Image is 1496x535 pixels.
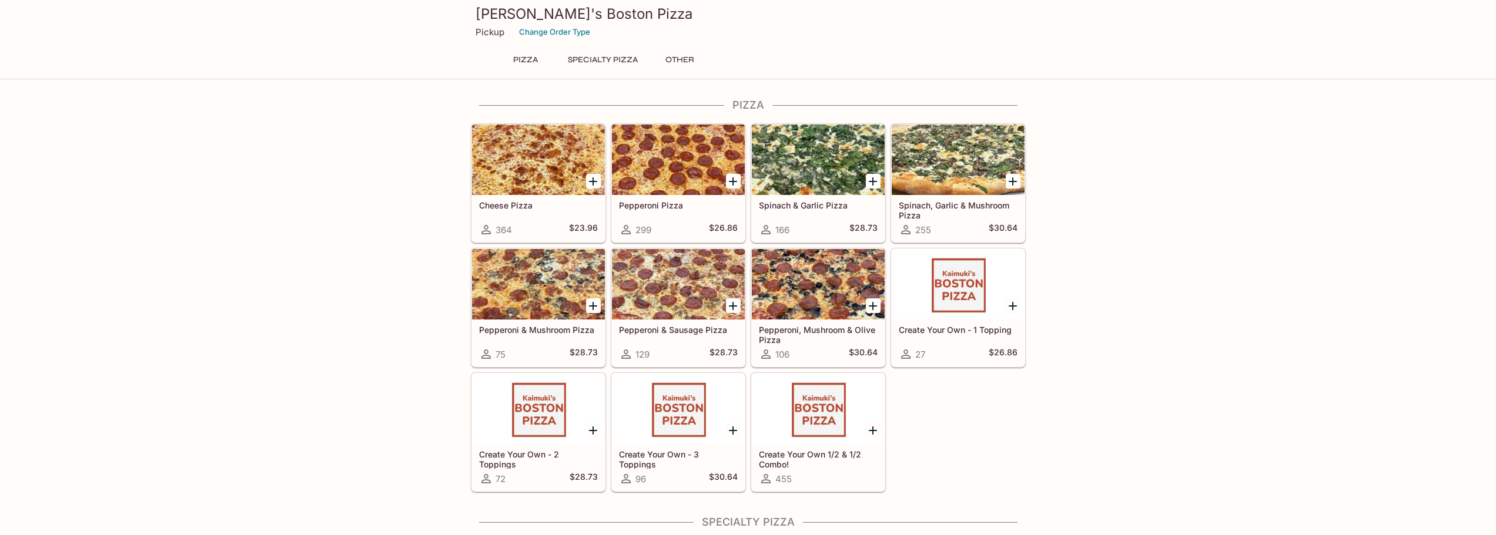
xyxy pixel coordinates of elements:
[569,223,598,237] h5: $23.96
[751,373,885,492] a: Create Your Own 1/2 & 1/2 Combo!455
[899,200,1018,220] h5: Spinach, Garlic & Mushroom Pizza
[849,347,878,361] h5: $30.64
[709,472,738,486] h5: $30.64
[891,124,1025,243] a: Spinach, Garlic & Mushroom Pizza255$30.64
[709,347,738,361] h5: $28.73
[471,99,1026,112] h4: Pizza
[586,174,601,189] button: Add Cheese Pizza
[570,472,598,486] h5: $28.73
[1006,298,1020,313] button: Add Create Your Own - 1 Topping
[775,349,789,360] span: 106
[496,349,506,360] span: 75
[611,124,745,243] a: Pepperoni Pizza299$26.86
[586,298,601,313] button: Add Pepperoni & Mushroom Pizza
[471,516,1026,529] h4: Specialty Pizza
[899,325,1018,335] h5: Create Your Own - 1 Topping
[752,125,885,195] div: Spinach & Garlic Pizza
[915,224,931,235] span: 255
[472,125,605,195] div: Cheese Pizza
[915,349,925,360] span: 27
[471,248,605,367] a: Pepperoni & Mushroom Pizza75$28.73
[989,223,1018,237] h5: $30.64
[759,200,878,210] h5: Spinach & Garlic Pizza
[866,174,881,189] button: Add Spinach & Garlic Pizza
[654,52,707,68] button: Other
[619,449,738,469] h5: Create Your Own - 3 Toppings
[726,423,741,438] button: Add Create Your Own - 3 Toppings
[752,374,885,444] div: Create Your Own 1/2 & 1/2 Combo!
[612,374,745,444] div: Create Your Own - 3 Toppings
[586,423,601,438] button: Add Create Your Own - 2 Toppings
[472,249,605,319] div: Pepperoni & Mushroom Pizza
[479,200,598,210] h5: Cheese Pizza
[612,249,745,319] div: Pepperoni & Sausage Pizza
[892,249,1025,319] div: Create Your Own - 1 Topping
[635,473,646,484] span: 96
[726,298,741,313] button: Add Pepperoni & Sausage Pizza
[751,124,885,243] a: Spinach & Garlic Pizza166$28.73
[499,52,552,68] button: Pizza
[611,248,745,367] a: Pepperoni & Sausage Pizza129$28.73
[619,200,738,210] h5: Pepperoni Pizza
[561,52,644,68] button: Specialty Pizza
[514,23,595,41] button: Change Order Type
[866,298,881,313] button: Add Pepperoni, Mushroom & Olive Pizza
[775,224,789,235] span: 166
[611,373,745,492] a: Create Your Own - 3 Toppings96$30.64
[635,224,651,235] span: 299
[479,325,598,335] h5: Pepperoni & Mushroom Pizza
[989,347,1018,361] h5: $26.86
[479,449,598,469] h5: Create Your Own - 2 Toppings
[472,374,605,444] div: Create Your Own - 2 Toppings
[751,248,885,367] a: Pepperoni, Mushroom & Olive Pizza106$30.64
[892,125,1025,195] div: Spinach, Garlic & Mushroom Pizza
[496,224,512,235] span: 364
[476,26,504,38] p: Pickup
[496,473,506,484] span: 72
[891,248,1025,367] a: Create Your Own - 1 Topping27$26.86
[619,325,738,335] h5: Pepperoni & Sausage Pizza
[709,223,738,237] h5: $26.86
[752,249,885,319] div: Pepperoni, Mushroom & Olive Pizza
[476,5,1021,23] h3: [PERSON_NAME]'s Boston Pizza
[612,125,745,195] div: Pepperoni Pizza
[866,423,881,438] button: Add Create Your Own 1/2 & 1/2 Combo!
[759,325,878,344] h5: Pepperoni, Mushroom & Olive Pizza
[570,347,598,361] h5: $28.73
[726,174,741,189] button: Add Pepperoni Pizza
[849,223,878,237] h5: $28.73
[635,349,650,360] span: 129
[1006,174,1020,189] button: Add Spinach, Garlic & Mushroom Pizza
[471,373,605,492] a: Create Your Own - 2 Toppings72$28.73
[471,124,605,243] a: Cheese Pizza364$23.96
[759,449,878,469] h5: Create Your Own 1/2 & 1/2 Combo!
[775,473,792,484] span: 455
